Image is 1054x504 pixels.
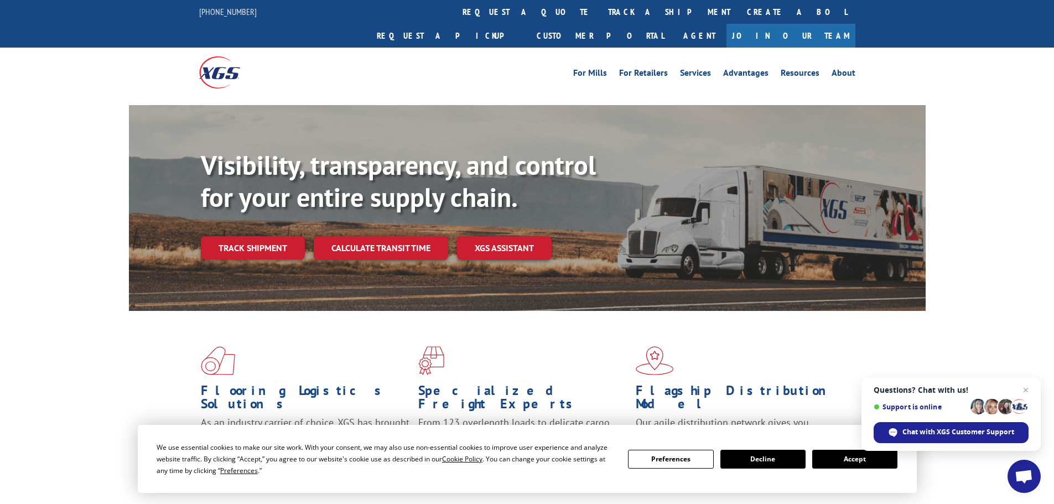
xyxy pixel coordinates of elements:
a: Track shipment [201,236,305,259]
a: Request a pickup [368,24,528,48]
span: Questions? Chat with us! [874,386,1029,394]
span: Chat with XGS Customer Support [902,427,1014,437]
h1: Flagship Distribution Model [636,384,845,416]
span: Preferences [220,466,258,475]
button: Accept [812,450,897,469]
span: Our agile distribution network gives you nationwide inventory management on demand. [636,416,839,442]
a: About [832,69,855,81]
span: Support is online [874,403,967,411]
button: Preferences [628,450,713,469]
img: xgs-icon-flagship-distribution-model-red [636,346,674,375]
button: Decline [720,450,806,469]
a: Open chat [1008,460,1041,493]
a: Services [680,69,711,81]
div: We use essential cookies to make our site work. With your consent, we may also use non-essential ... [157,441,615,476]
span: Chat with XGS Customer Support [874,422,1029,443]
img: xgs-icon-focused-on-flooring-red [418,346,444,375]
a: Customer Portal [528,24,672,48]
a: Agent [672,24,726,48]
h1: Specialized Freight Experts [418,384,627,416]
a: XGS ASSISTANT [457,236,552,260]
a: Advantages [723,69,769,81]
a: Join Our Team [726,24,855,48]
a: [PHONE_NUMBER] [199,6,257,17]
div: Cookie Consent Prompt [138,425,917,493]
img: xgs-icon-total-supply-chain-intelligence-red [201,346,235,375]
a: Resources [781,69,819,81]
b: Visibility, transparency, and control for your entire supply chain. [201,148,596,214]
p: From 123 overlength loads to delicate cargo, our experienced staff knows the best way to move you... [418,416,627,465]
span: Cookie Policy [442,454,482,464]
a: For Retailers [619,69,668,81]
h1: Flooring Logistics Solutions [201,384,410,416]
span: As an industry carrier of choice, XGS has brought innovation and dedication to flooring logistics... [201,416,409,455]
a: For Mills [573,69,607,81]
a: Calculate transit time [314,236,448,260]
